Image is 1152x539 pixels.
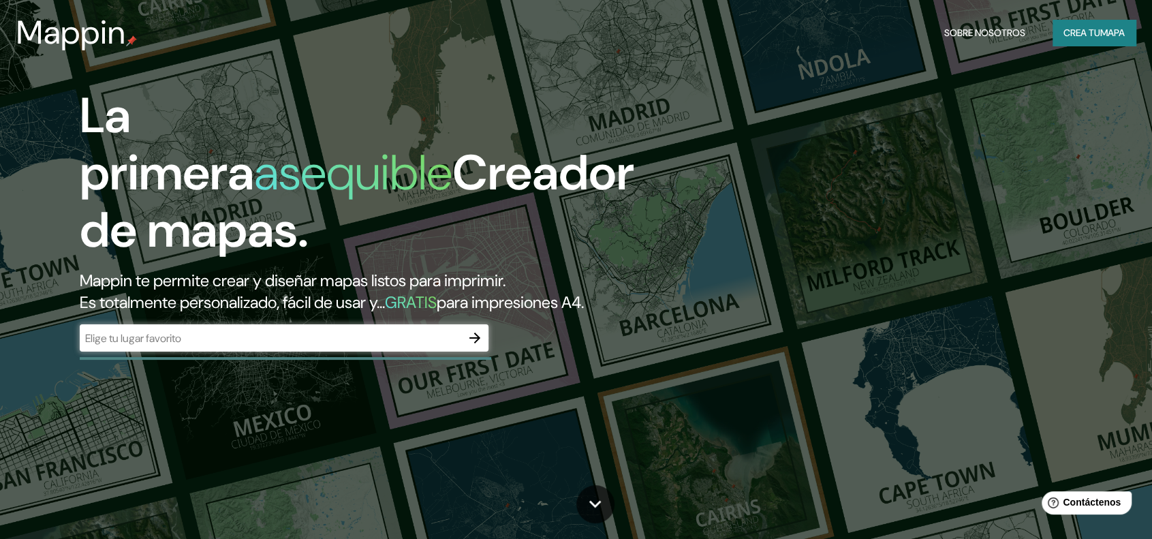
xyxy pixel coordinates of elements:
button: Crea tumapa [1053,20,1136,46]
font: Mappin te permite crear y diseñar mapas listos para imprimir. [80,270,505,291]
font: asequible [254,141,452,204]
font: mapa [1100,27,1125,39]
input: Elige tu lugar favorito [80,330,461,346]
font: Crea tu [1063,27,1100,39]
font: Sobre nosotros [944,27,1025,39]
font: GRATIS [385,292,437,313]
iframe: Lanzador de widgets de ayuda [1031,486,1137,524]
font: La primera [80,84,254,204]
button: Sobre nosotros [939,20,1031,46]
img: pin de mapeo [126,35,137,46]
font: Mappin [16,11,126,54]
font: Creador de mapas. [80,141,634,262]
font: para impresiones A4. [437,292,584,313]
font: Es totalmente personalizado, fácil de usar y... [80,292,385,313]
